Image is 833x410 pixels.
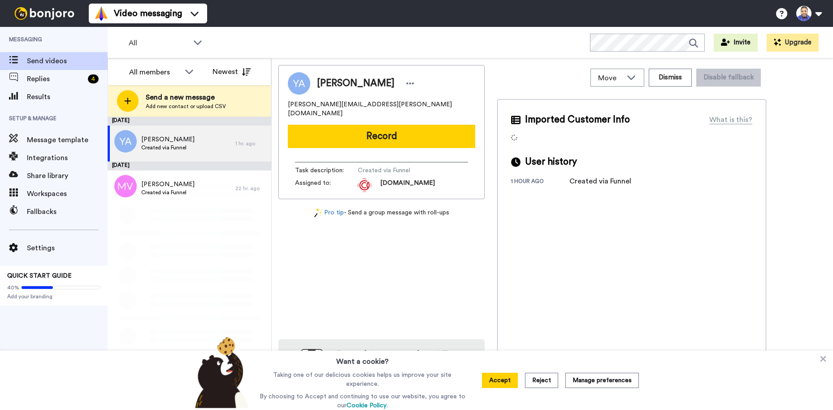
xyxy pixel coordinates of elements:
[525,113,630,126] span: Imported Customer Info
[569,176,631,187] div: Created via Funnel
[114,130,137,153] img: ya.png
[287,349,323,397] img: download
[696,69,761,87] button: Disable fallback
[187,336,253,408] img: bear-with-cookie.png
[295,179,358,192] span: Assigned to:
[598,73,622,83] span: Move
[336,351,389,367] h3: Want a cookie?
[27,74,84,84] span: Replies
[358,179,371,192] img: AGNmyxa444YRhJTK7LTBhivJ_GwROCUoBBc6PJ6q8GPT=s96-c
[27,92,108,102] span: Results
[709,114,752,125] div: What is this?
[88,74,99,83] div: 4
[235,185,267,192] div: 22 hr. ago
[332,348,476,373] h4: Record from your phone! Try our app [DATE]
[27,56,108,66] span: Send videos
[11,7,78,20] img: bj-logo-header-white.svg
[257,392,468,410] p: By choosing to Accept and continuing to use our website, you agree to our .
[347,402,386,409] a: Cookie Policy
[649,69,692,87] button: Dismiss
[108,117,271,126] div: [DATE]
[27,188,108,199] span: Workspaces
[141,180,195,189] span: [PERSON_NAME]
[206,63,257,81] button: Newest
[278,208,485,218] div: - Send a group message with roll-ups
[141,189,195,196] span: Created via Funnel
[27,206,108,217] span: Fallbacks
[358,166,443,175] span: Created via Funnel
[288,72,310,95] img: Image of Yusef Abdulla
[7,284,19,291] span: 40%
[380,179,435,192] span: [DOMAIN_NAME]
[511,178,569,187] div: 1 hour ago
[314,208,322,218] img: magic-wand.svg
[141,144,195,151] span: Created via Funnel
[257,371,468,388] p: Taking one of our delicious cookies helps us improve your site experience.
[525,155,577,169] span: User history
[235,140,267,147] div: 1 hr. ago
[482,373,518,388] button: Accept
[317,77,395,90] span: [PERSON_NAME]
[27,243,108,253] span: Settings
[565,373,639,388] button: Manage preferences
[114,7,182,20] span: Video messaging
[288,125,475,148] button: Record
[714,34,758,52] button: Invite
[27,170,108,181] span: Share library
[7,293,100,300] span: Add your branding
[27,135,108,145] span: Message template
[767,34,819,52] button: Upgrade
[129,38,189,48] span: All
[94,6,108,21] img: vm-color.svg
[141,135,195,144] span: [PERSON_NAME]
[7,273,72,279] span: QUICK START GUIDE
[129,67,180,78] div: All members
[314,208,344,218] a: Pro tip
[146,92,226,103] span: Send a new message
[146,103,226,110] span: Add new contact or upload CSV
[295,166,358,175] span: Task description :
[288,100,475,118] span: [PERSON_NAME][EMAIL_ADDRESS][PERSON_NAME][DOMAIN_NAME]
[525,373,558,388] button: Reject
[114,175,137,197] img: mv.png
[27,153,108,163] span: Integrations
[108,161,271,170] div: [DATE]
